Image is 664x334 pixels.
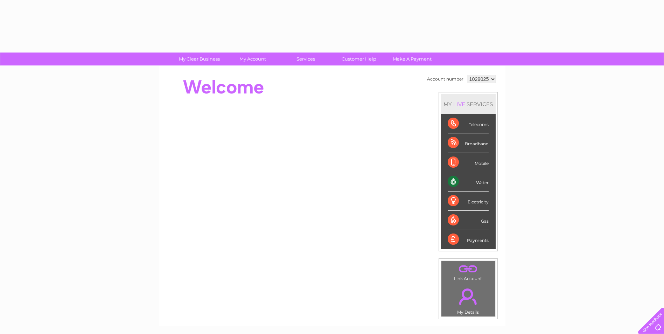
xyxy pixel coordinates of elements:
td: Link Account [441,261,495,283]
a: My Account [224,53,281,65]
div: Broadband [448,133,489,153]
td: My Details [441,283,495,317]
div: Mobile [448,153,489,172]
div: MY SERVICES [441,94,496,114]
a: . [443,284,493,309]
a: Make A Payment [383,53,441,65]
div: Payments [448,230,489,249]
div: Gas [448,211,489,230]
div: Electricity [448,192,489,211]
td: Account number [425,73,465,85]
a: My Clear Business [170,53,228,65]
div: Telecoms [448,114,489,133]
a: Customer Help [330,53,388,65]
div: Water [448,172,489,192]
a: . [443,263,493,275]
a: Services [277,53,335,65]
div: LIVE [452,101,467,107]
